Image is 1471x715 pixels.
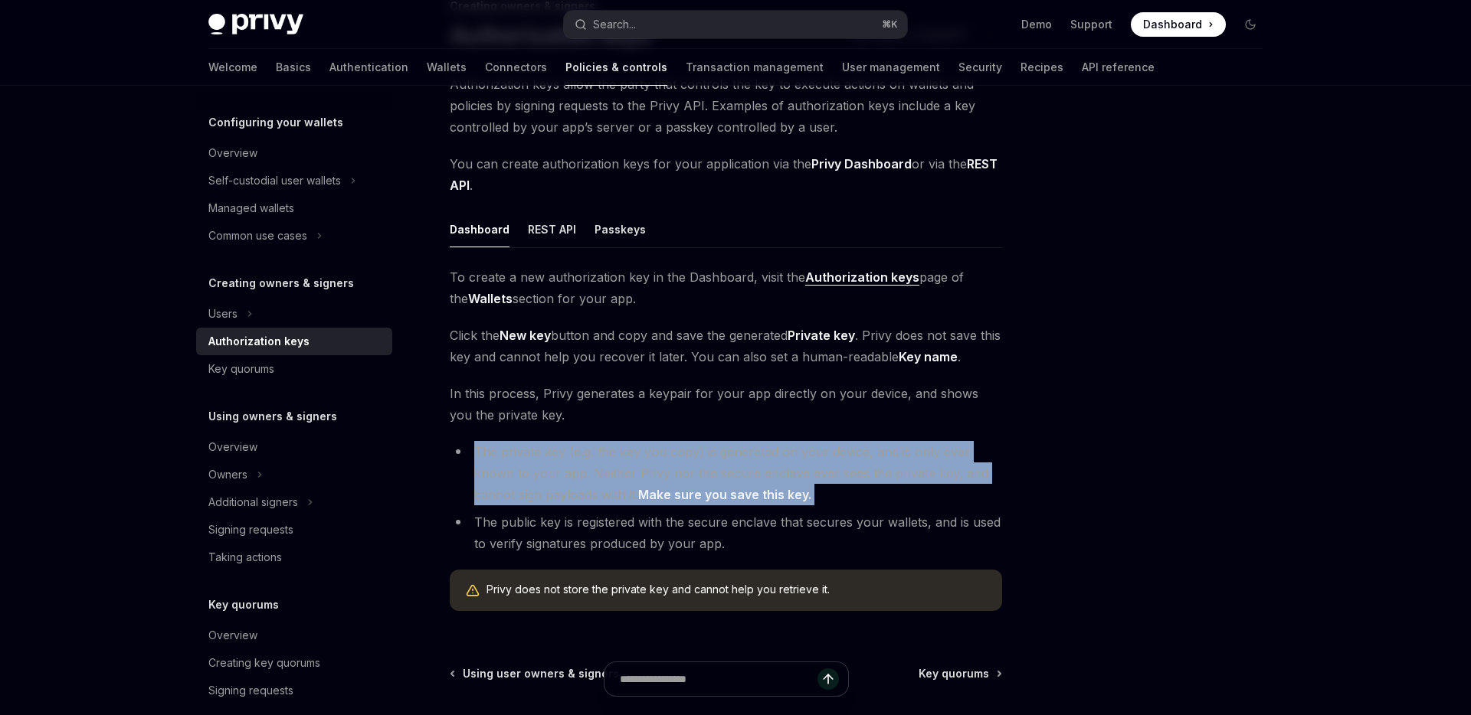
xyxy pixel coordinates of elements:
[593,15,636,34] div: Search...
[882,18,898,31] span: ⌘ K
[208,227,307,245] div: Common use cases
[638,487,811,502] strong: Make sure you save this key.
[500,328,551,343] strong: New key
[1021,17,1052,32] a: Demo
[450,153,1002,196] span: You can create authorization keys for your application via the or via the .
[958,49,1002,86] a: Security
[208,493,298,511] div: Additional signers
[208,274,354,292] h5: Creating owners & signers
[208,626,257,645] div: Overview
[427,49,467,86] a: Wallets
[208,360,274,378] div: Key quorums
[450,73,1002,138] span: Authorization keys allow the party that controls the key to execute actions on wallets and polici...
[1082,49,1155,86] a: API reference
[276,49,311,86] a: Basics
[196,328,392,355] a: Authorization keys
[208,438,257,456] div: Overview
[468,291,513,306] strong: Wallets
[465,583,480,599] svg: Warning
[487,582,987,597] span: Privy does not store the private key and cannot help you retrieve it.
[208,596,279,614] h5: Key quorums
[196,461,392,488] button: Owners
[1238,12,1263,37] button: Toggle dark mode
[805,269,919,285] strong: Authorization keys
[1131,12,1226,37] a: Dashboard
[196,649,392,677] a: Creating key quorums
[208,681,293,700] div: Signing requests
[686,49,824,86] a: Transaction management
[196,194,392,222] a: Managed wallets
[208,548,282,566] div: Taking actions
[196,167,392,194] button: Self-custodial user wallets
[196,622,392,649] a: Overview
[196,544,392,571] a: Taking actions
[208,49,257,86] a: Welcome
[1021,49,1063,86] a: Recipes
[208,654,320,672] div: Creating key quorums
[565,49,667,86] a: Policies & controls
[450,266,1002,309] span: To create a new authorization key in the Dashboard, visit the page of the section for your app.
[208,14,303,35] img: dark logo
[208,305,238,323] div: Users
[788,328,855,343] strong: Private key
[196,433,392,461] a: Overview
[528,211,576,247] button: REST API
[196,488,392,516] button: Additional signers
[1143,17,1202,32] span: Dashboard
[485,49,547,86] a: Connectors
[208,332,310,351] div: Authorization keys
[208,113,343,132] h5: Configuring your wallets
[450,211,509,247] button: Dashboard
[208,144,257,162] div: Overview
[450,383,1002,426] span: In this process, Privy generates a keypair for your app directly on your device, and shows you th...
[208,465,247,484] div: Owners
[450,441,1002,505] li: The private key (e.g. the key you copy) is generated on your device, and is only ever known to yo...
[208,171,341,190] div: Self-custodial user wallets
[196,222,392,250] button: Common use cases
[450,325,1002,367] span: Click the button and copy and save the generated . Privy does not save this key and cannot help y...
[620,662,817,696] input: Ask a question...
[208,199,294,217] div: Managed wallets
[1070,17,1112,32] a: Support
[208,407,337,426] h5: Using owners & signers
[805,269,919,286] a: Authorization keys
[196,139,392,167] a: Overview
[564,11,907,38] button: Search...⌘K
[817,668,839,690] button: Send message
[450,511,1002,554] li: The public key is registered with the secure enclave that secures your wallets, and is used to ve...
[899,349,958,364] strong: Key name
[329,49,408,86] a: Authentication
[595,211,646,247] button: Passkeys
[196,300,392,328] button: Users
[196,516,392,544] a: Signing requests
[811,156,912,171] strong: Privy Dashboard
[842,49,940,86] a: User management
[208,521,293,539] div: Signing requests
[196,355,392,383] a: Key quorums
[196,677,392,704] a: Signing requests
